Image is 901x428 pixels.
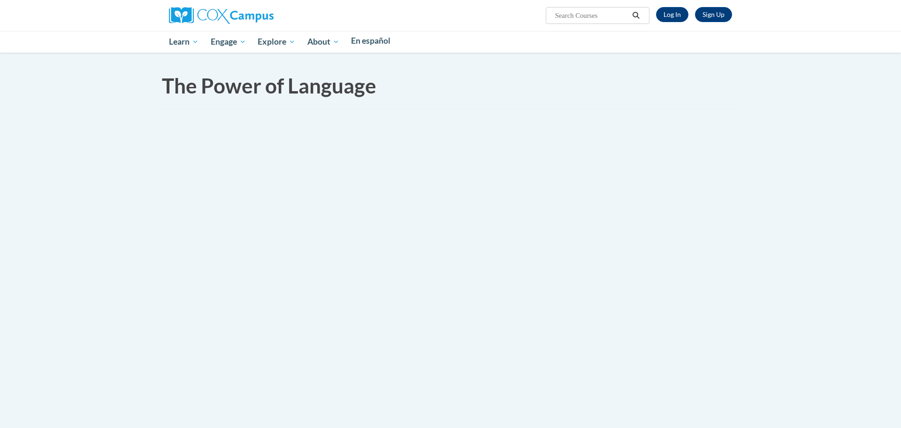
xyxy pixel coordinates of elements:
[205,31,252,53] a: Engage
[169,36,199,47] span: Learn
[163,31,205,53] a: Learn
[695,7,732,22] a: Register
[632,12,641,19] i: 
[211,36,246,47] span: Engage
[629,10,643,21] button: Search
[307,36,339,47] span: About
[258,36,295,47] span: Explore
[345,31,397,51] a: En español
[351,36,390,46] span: En español
[162,73,376,98] span: The Power of Language
[301,31,345,53] a: About
[169,7,274,24] img: Cox Campus
[252,31,301,53] a: Explore
[554,10,629,21] input: Search Courses
[656,7,688,22] a: Log In
[169,11,274,19] a: Cox Campus
[155,31,746,53] div: Main menu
